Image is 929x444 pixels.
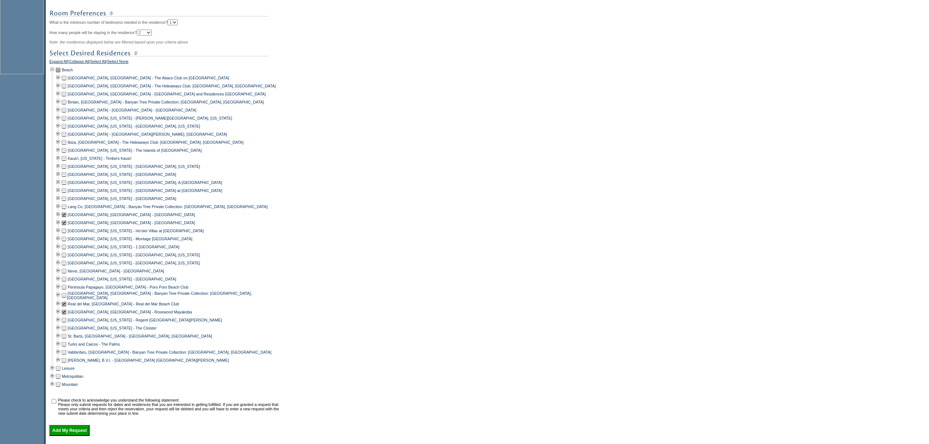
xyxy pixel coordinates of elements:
[68,148,202,153] a: [GEOGRAPHIC_DATA], [US_STATE] - The Islands of [GEOGRAPHIC_DATA]
[68,140,244,144] a: Ibiza, [GEOGRAPHIC_DATA] - The Hideaways Club: [GEOGRAPHIC_DATA], [GEOGRAPHIC_DATA]
[68,302,179,306] a: Real del Mar, [GEOGRAPHIC_DATA] - Real del Mar Beach Club
[68,196,176,201] a: [GEOGRAPHIC_DATA], [US_STATE] - [GEOGRAPHIC_DATA]
[68,92,266,96] a: [GEOGRAPHIC_DATA], [GEOGRAPHIC_DATA] - [GEOGRAPHIC_DATA] and Residences [GEOGRAPHIC_DATA]
[68,310,192,314] a: [GEOGRAPHIC_DATA], [GEOGRAPHIC_DATA] - Rosewood Mayakoba
[49,9,269,18] img: subTtlRoomPreferences.gif
[62,382,78,387] a: Mountain
[68,277,176,281] a: [GEOGRAPHIC_DATA], [US_STATE] - [GEOGRAPHIC_DATA]
[68,285,188,289] a: Peninsula Papagayo, [GEOGRAPHIC_DATA] - Poro Poro Beach Club
[49,59,282,66] div: | | |
[68,84,276,88] a: [GEOGRAPHIC_DATA], [GEOGRAPHIC_DATA] - The Hideaways Club: [GEOGRAPHIC_DATA], [GEOGRAPHIC_DATA]
[68,326,157,330] a: [GEOGRAPHIC_DATA], [US_STATE] - The Cloister
[49,59,68,66] a: Expand All
[68,237,192,241] a: [GEOGRAPHIC_DATA], [US_STATE] - Montage [GEOGRAPHIC_DATA]
[68,342,120,346] a: Turks and Caicos - The Palms
[107,59,128,66] a: Select None
[68,269,164,273] a: Nevis, [GEOGRAPHIC_DATA] - [GEOGRAPHIC_DATA]
[62,366,75,370] a: Leisure
[67,291,252,300] a: [GEOGRAPHIC_DATA], [GEOGRAPHIC_DATA] - Banyan Tree Private Collection: [GEOGRAPHIC_DATA], [GEOGRA...
[68,318,222,322] a: [GEOGRAPHIC_DATA], [US_STATE] - Regent [GEOGRAPHIC_DATA][PERSON_NAME]
[68,124,200,128] a: [GEOGRAPHIC_DATA], [US_STATE] - [GEOGRAPHIC_DATA], [US_STATE]
[49,425,90,436] input: Add My Request
[62,374,83,379] a: Metropolitan
[68,188,222,193] a: [GEOGRAPHIC_DATA], [US_STATE] - [GEOGRAPHIC_DATA] at [GEOGRAPHIC_DATA]
[68,76,229,80] a: [GEOGRAPHIC_DATA], [GEOGRAPHIC_DATA] - The Abaco Club on [GEOGRAPHIC_DATA]
[68,253,200,257] a: [GEOGRAPHIC_DATA], [US_STATE] - [GEOGRAPHIC_DATA], [US_STATE]
[69,59,89,66] a: Collapse All
[68,132,227,136] a: [GEOGRAPHIC_DATA] - [GEOGRAPHIC_DATA][PERSON_NAME], [GEOGRAPHIC_DATA]
[90,59,106,66] a: Select All
[68,334,212,338] a: St. Barts, [GEOGRAPHIC_DATA] - [GEOGRAPHIC_DATA], [GEOGRAPHIC_DATA]
[68,116,232,120] a: [GEOGRAPHIC_DATA], [US_STATE] - [PERSON_NAME][GEOGRAPHIC_DATA], [US_STATE]
[68,156,131,161] a: Kaua'i, [US_STATE] - Timbers Kaua'i
[68,172,176,177] a: [GEOGRAPHIC_DATA], [US_STATE] - [GEOGRAPHIC_DATA]
[58,398,281,415] td: Please check to acknowledge you understand the following statement: Please only submit requests f...
[68,204,268,209] a: Lang Co, [GEOGRAPHIC_DATA] - Banyan Tree Private Collection: [GEOGRAPHIC_DATA], [GEOGRAPHIC_DATA]
[62,68,73,72] a: Beach
[68,221,195,225] a: [GEOGRAPHIC_DATA], [GEOGRAPHIC_DATA] - [GEOGRAPHIC_DATA]
[68,261,200,265] a: [GEOGRAPHIC_DATA], [US_STATE] - [GEOGRAPHIC_DATA], [US_STATE]
[68,350,271,354] a: Vabbinfaru, [GEOGRAPHIC_DATA] - Banyan Tree Private Collection: [GEOGRAPHIC_DATA], [GEOGRAPHIC_DATA]
[68,212,195,217] a: [GEOGRAPHIC_DATA], [GEOGRAPHIC_DATA] - [GEOGRAPHIC_DATA]
[68,358,229,362] a: [PERSON_NAME], B.V.I. - [GEOGRAPHIC_DATA] [GEOGRAPHIC_DATA][PERSON_NAME]
[68,229,204,233] a: [GEOGRAPHIC_DATA], [US_STATE] - Ho'olei Villas at [GEOGRAPHIC_DATA]
[68,164,200,169] a: [GEOGRAPHIC_DATA], [US_STATE] - [GEOGRAPHIC_DATA], [US_STATE]
[68,180,222,185] a: [GEOGRAPHIC_DATA], [US_STATE] - [GEOGRAPHIC_DATA], A [GEOGRAPHIC_DATA]
[68,108,196,112] a: [GEOGRAPHIC_DATA] - [GEOGRAPHIC_DATA] - [GEOGRAPHIC_DATA]
[49,40,188,44] span: Note: the residences displayed below are filtered based upon your criteria above
[68,245,180,249] a: [GEOGRAPHIC_DATA], [US_STATE] - 1 [GEOGRAPHIC_DATA]
[68,100,264,104] a: Bintan, [GEOGRAPHIC_DATA] - Banyan Tree Private Collection: [GEOGRAPHIC_DATA], [GEOGRAPHIC_DATA]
